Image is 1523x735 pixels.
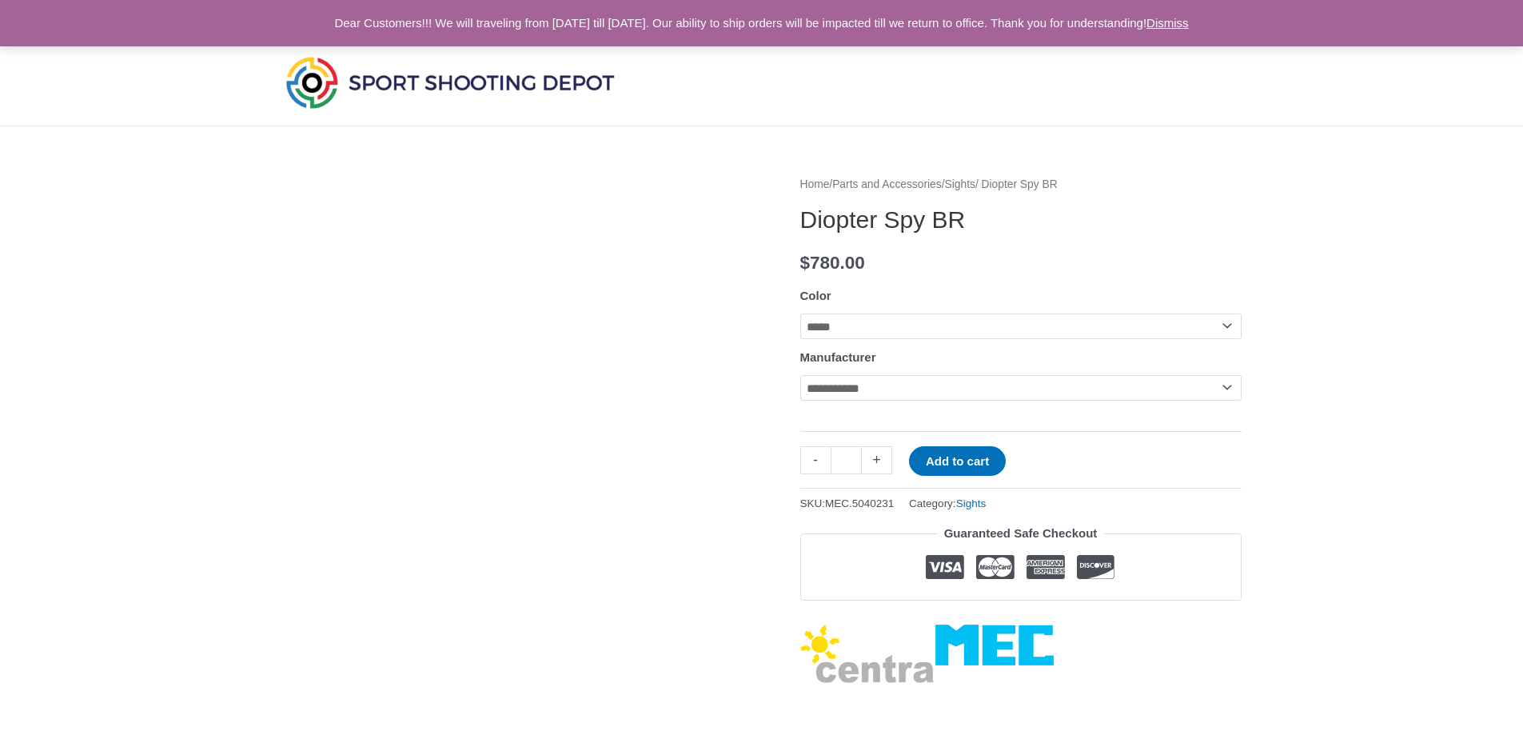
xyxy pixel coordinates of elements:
a: Home [800,178,830,190]
a: Parts and Accessories [832,178,942,190]
a: + [862,446,892,474]
span: Category: [909,493,986,513]
nav: Breadcrumb [800,174,1242,195]
span: $ [800,253,811,273]
a: Sights [956,497,987,509]
legend: Guaranteed Safe Checkout [938,522,1104,545]
a: - [800,446,831,474]
img: Sport Shooting Depot [282,53,618,112]
h1: Diopter Spy BR [800,206,1242,234]
a: Clear options [800,409,831,418]
input: Product quantity [831,446,862,474]
button: Add to cart [909,446,1006,476]
a: MEC [935,625,1054,690]
span: MEC.5040231 [825,497,894,509]
a: Centra [800,625,935,690]
label: Manufacturer [800,350,876,364]
bdi: 780.00 [800,253,865,273]
label: Color [800,289,831,302]
a: Dismiss [1146,16,1189,30]
span: SKU: [800,493,895,513]
a: Sights [945,178,975,190]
